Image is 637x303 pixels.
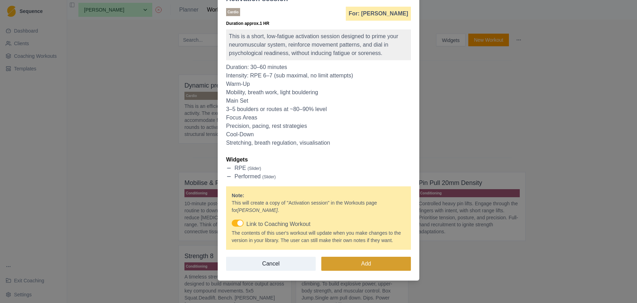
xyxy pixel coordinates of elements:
[247,166,261,171] span: ( slider )
[226,8,240,16] p: Cardio
[226,122,411,130] p: Precision, pacing, rest strategies
[226,113,411,122] p: Focus Areas
[226,63,411,71] p: Duration: 30–60 minutes
[232,229,405,244] p: The contents of this user's workout will update when you make changes to the version in your libr...
[226,20,411,27] p: Duration approx. 1 HR
[226,97,411,105] p: Main Set
[349,9,408,18] p: For: [PERSON_NAME]
[226,130,411,139] p: Cool-Down
[226,156,411,164] p: Widgets
[237,207,278,213] em: [PERSON_NAME]
[234,164,261,172] p: RPE
[321,257,411,271] button: Add
[226,105,411,113] p: 3–5 boulders or routes at ~80–90% level
[226,80,411,88] p: Warm-Up
[232,199,405,214] p: This will create a copy of " Activation session " in the Workouts page for .
[226,257,316,271] button: Cancel
[246,221,310,227] span: Link to Coaching Workout
[226,29,411,60] p: This is a short, low-fatigue activation session designed to prime your neuromuscular system, rein...
[234,172,276,181] p: performed
[226,71,411,80] p: Intensity: RPE 6–7 (sub maximal, no limit attempts)
[226,139,411,147] p: Stretching, breath regulation, visualisation
[262,174,276,179] span: ( slider )
[226,88,411,97] p: Mobility, breath work, light bouldering
[232,192,405,199] p: Note:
